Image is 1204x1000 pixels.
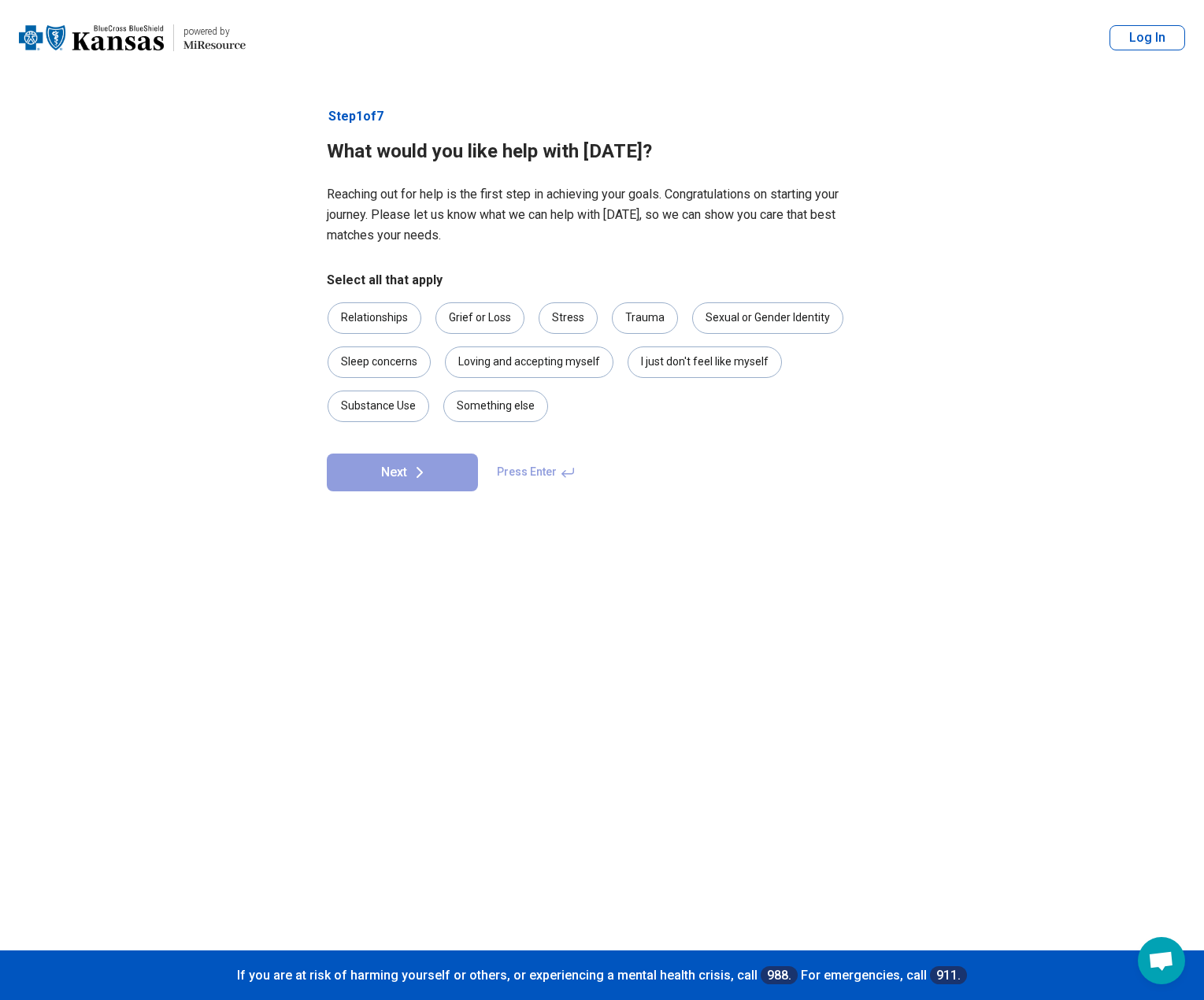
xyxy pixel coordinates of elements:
[1138,937,1185,984] div: Open chat
[628,346,782,378] div: I just don't feel like myself
[328,346,431,378] div: Sleep concerns
[19,19,246,57] a: Blue Cross Blue Shield Kansaspowered by
[435,302,524,334] div: Grief or Loss
[761,966,798,984] a: 988.
[328,391,429,422] div: Substance Use
[327,107,878,126] p: Step 1 of 7
[16,966,1188,984] p: If you are at risk of harming yourself or others, or experiencing a mental health crisis, call Fo...
[539,302,598,334] div: Stress
[327,139,878,165] h1: What would you like help with [DATE]?
[445,346,613,378] div: Loving and accepting myself
[692,302,843,334] div: Sexual or Gender Identity
[1110,25,1185,50] button: Log In
[19,19,164,57] img: Blue Cross Blue Shield Kansas
[327,184,878,246] p: Reaching out for help is the first step in achieving your goals. Congratulations on starting your...
[183,24,246,39] div: powered by
[612,302,678,334] div: Trauma
[327,271,443,290] legend: Select all that apply
[327,454,478,491] button: Next
[930,966,967,984] a: 911.
[328,302,421,334] div: Relationships
[487,454,585,491] span: Press Enter
[443,391,548,422] div: Something else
